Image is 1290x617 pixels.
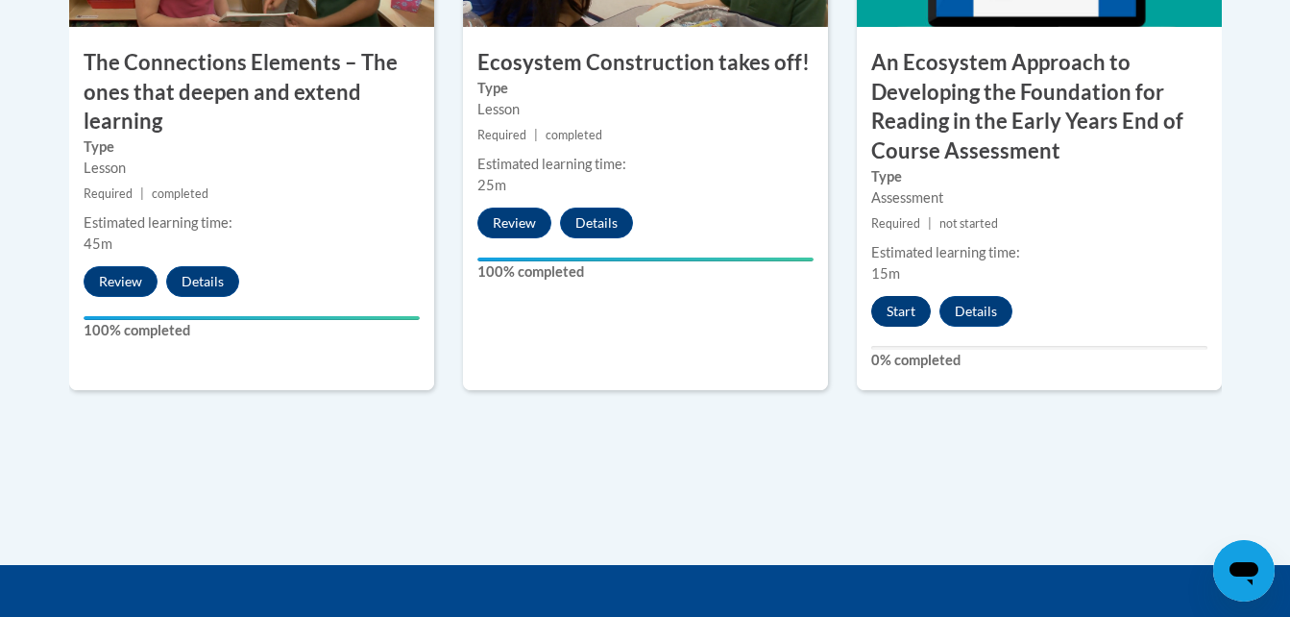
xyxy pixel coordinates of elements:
[84,316,420,320] div: Your progress
[560,208,633,238] button: Details
[939,296,1012,327] button: Details
[477,128,526,142] span: Required
[84,320,420,341] label: 100% completed
[477,154,814,175] div: Estimated learning time:
[857,48,1222,166] h3: An Ecosystem Approach to Developing the Foundation for Reading in the Early Years End of Course A...
[69,48,434,136] h3: The Connections Elements – The ones that deepen and extend learning
[84,212,420,234] div: Estimated learning time:
[871,166,1207,187] label: Type
[534,128,538,142] span: |
[84,136,420,158] label: Type
[928,216,932,231] span: |
[477,177,506,193] span: 25m
[463,48,828,78] h3: Ecosystem Construction takes off!
[871,265,900,282] span: 15m
[84,158,420,179] div: Lesson
[84,235,112,252] span: 45m
[477,258,814,261] div: Your progress
[152,186,208,201] span: completed
[546,128,602,142] span: completed
[140,186,144,201] span: |
[871,350,1207,371] label: 0% completed
[166,266,239,297] button: Details
[939,216,998,231] span: not started
[871,242,1207,263] div: Estimated learning time:
[84,266,158,297] button: Review
[477,99,814,120] div: Lesson
[477,261,814,283] label: 100% completed
[871,296,931,327] button: Start
[84,186,133,201] span: Required
[477,208,551,238] button: Review
[1213,540,1275,602] iframe: Button to launch messaging window
[871,216,920,231] span: Required
[477,78,814,99] label: Type
[871,187,1207,209] div: Assessment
